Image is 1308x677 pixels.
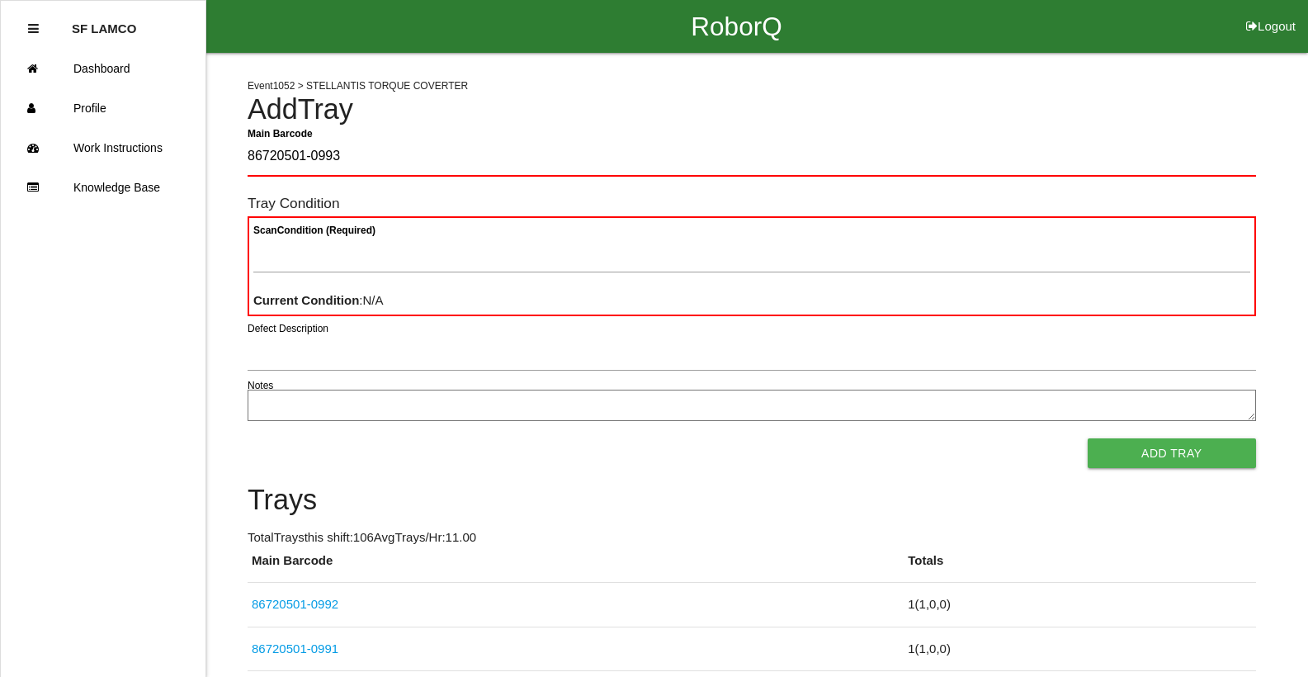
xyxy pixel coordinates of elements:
[248,94,1256,125] h4: Add Tray
[252,597,338,611] a: 86720501-0992
[248,196,1256,211] h6: Tray Condition
[904,552,1255,583] th: Totals
[904,627,1255,671] td: 1 ( 1 , 0 , 0 )
[1,128,205,168] a: Work Instructions
[253,293,359,307] b: Current Condition
[248,378,273,393] label: Notes
[248,552,904,583] th: Main Barcode
[248,528,1256,547] p: Total Trays this shift: 106 Avg Trays /Hr: 11.00
[72,9,136,36] p: SF LAMCO
[248,138,1256,177] input: Required
[28,9,39,49] div: Close
[1088,438,1256,468] button: Add Tray
[253,225,375,236] b: Scan Condition (Required)
[1,168,205,207] a: Knowledge Base
[248,485,1256,516] h4: Trays
[248,80,468,92] span: Event 1052 > STELLANTIS TORQUE COVERTER
[248,321,328,336] label: Defect Description
[252,641,338,656] a: 86720501-0991
[1,88,205,128] a: Profile
[1,49,205,88] a: Dashboard
[248,127,313,139] b: Main Barcode
[253,293,384,307] span: : N/A
[904,583,1255,627] td: 1 ( 1 , 0 , 0 )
